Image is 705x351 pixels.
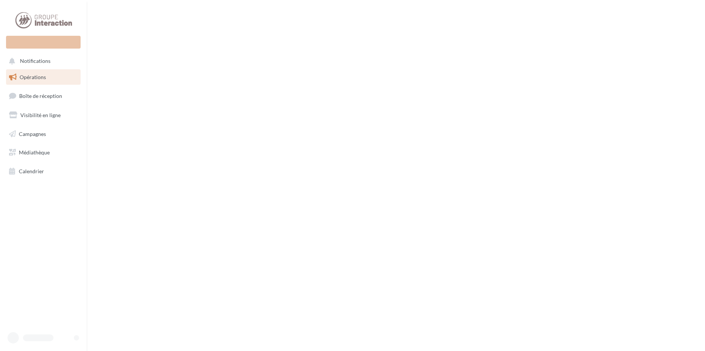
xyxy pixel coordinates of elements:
[20,74,46,80] span: Opérations
[5,126,82,142] a: Campagnes
[5,69,82,85] a: Opérations
[5,145,82,160] a: Médiathèque
[20,112,61,118] span: Visibilité en ligne
[5,107,82,123] a: Visibilité en ligne
[5,163,82,179] a: Calendrier
[19,168,44,174] span: Calendrier
[19,130,46,137] span: Campagnes
[5,88,82,104] a: Boîte de réception
[6,36,81,49] div: Nouvelle campagne
[19,149,50,156] span: Médiathèque
[19,93,62,99] span: Boîte de réception
[20,58,50,64] span: Notifications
